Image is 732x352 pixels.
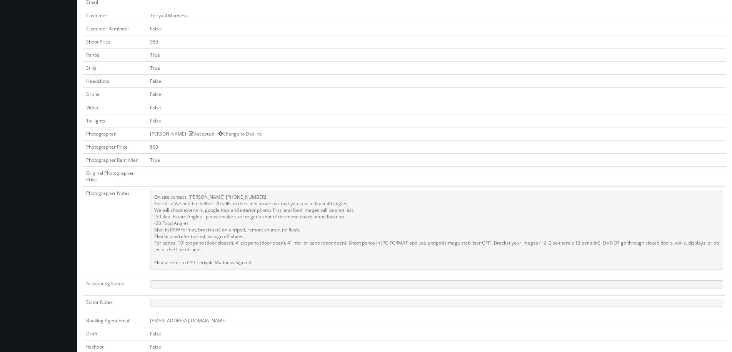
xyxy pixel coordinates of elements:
[83,127,147,140] td: Photographer
[147,327,726,340] td: False
[83,22,147,35] td: Customer Reminder
[83,167,147,186] td: Original Photographer Price
[147,314,726,327] td: [EMAIL_ADDRESS][DOMAIN_NAME]
[83,327,147,340] td: Draft
[83,114,147,127] td: Twilights
[83,140,147,153] td: Photographer Price
[147,9,726,22] td: Teriyaki Madness
[83,9,147,22] td: Customer
[83,62,147,75] td: Stills
[83,48,147,61] td: Panos
[150,190,723,270] pre: On site contact: [PERSON_NAME] [PHONE_NUMBER] For stills: We need to deliver 20 stills to the cli...
[147,140,726,153] td: 600
[83,154,147,167] td: Photographer Reminder
[147,62,726,75] td: True
[83,88,147,101] td: Drone
[147,48,726,61] td: True
[83,186,147,277] td: Photographer Notes
[83,277,147,295] td: Accounting Notes
[147,35,726,48] td: 950
[147,75,726,88] td: False
[147,114,726,127] td: False
[147,22,726,35] td: False
[83,35,147,48] td: Shoot Price
[147,154,726,167] td: True
[147,88,726,101] td: False
[83,295,147,314] td: Editor Notes
[147,101,726,114] td: False
[83,75,147,88] td: Headshots
[83,314,147,327] td: Booking Agent Email
[218,131,262,137] a: Change to Decline
[83,101,147,114] td: Video
[147,127,726,140] td: [PERSON_NAME] - Accepted --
